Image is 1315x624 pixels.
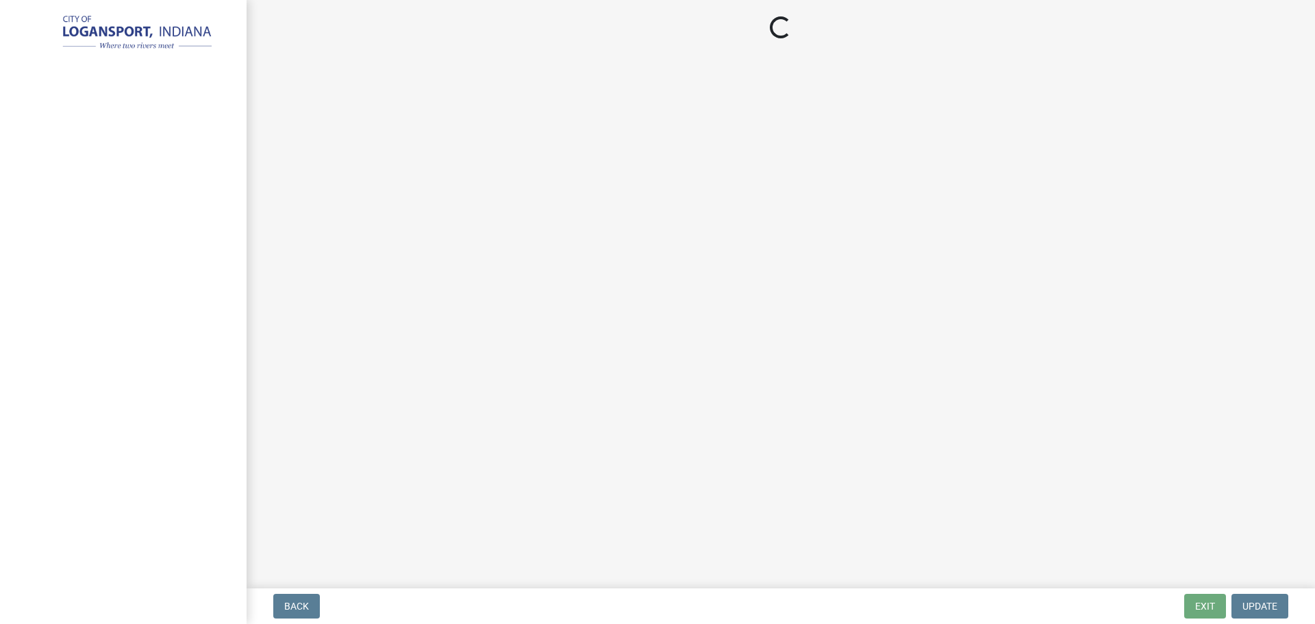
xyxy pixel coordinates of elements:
[1231,594,1288,619] button: Update
[1242,601,1277,612] span: Update
[1184,594,1226,619] button: Exit
[273,594,320,619] button: Back
[27,14,225,53] img: City of Logansport, Indiana
[284,601,309,612] span: Back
